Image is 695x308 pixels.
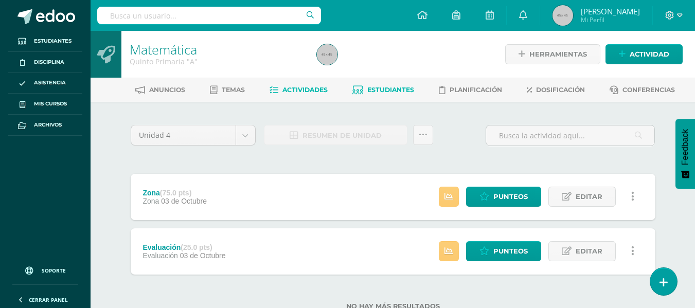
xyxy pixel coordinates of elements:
[605,44,683,64] a: Actividad
[527,82,585,98] a: Dosificación
[34,79,66,87] span: Asistencia
[160,189,191,197] strong: (75.0 pts)
[270,82,328,98] a: Actividades
[450,86,502,94] span: Planificación
[439,82,502,98] a: Planificación
[317,44,337,65] img: 45x45
[536,86,585,94] span: Dosificación
[130,57,305,66] div: Quinto Primaria 'A'
[529,45,587,64] span: Herramientas
[581,6,640,16] span: [PERSON_NAME]
[142,251,178,260] span: Evaluación
[97,7,321,24] input: Busca un usuario...
[131,125,255,145] a: Unidad 4
[12,257,78,282] a: Soporte
[630,45,669,64] span: Actividad
[42,267,66,274] span: Soporte
[130,41,197,58] a: Matemática
[282,86,328,94] span: Actividades
[352,82,414,98] a: Estudiantes
[210,82,245,98] a: Temas
[135,82,185,98] a: Anuncios
[610,82,675,98] a: Conferencias
[142,197,159,205] span: Zona
[466,241,541,261] a: Punteos
[622,86,675,94] span: Conferencias
[367,86,414,94] span: Estudiantes
[142,189,207,197] div: Zona
[505,44,600,64] a: Herramientas
[576,187,602,206] span: Editar
[681,129,690,165] span: Feedback
[8,31,82,52] a: Estudiantes
[34,58,64,66] span: Disciplina
[139,125,228,145] span: Unidad 4
[222,86,245,94] span: Temas
[161,197,207,205] span: 03 de Octubre
[576,242,602,261] span: Editar
[149,86,185,94] span: Anuncios
[8,73,82,94] a: Asistencia
[581,15,640,24] span: Mi Perfil
[493,242,528,261] span: Punteos
[130,42,305,57] h1: Matemática
[34,121,62,129] span: Archivos
[675,119,695,189] button: Feedback - Mostrar encuesta
[29,296,68,303] span: Cerrar panel
[142,243,225,251] div: Evaluación
[8,94,82,115] a: Mis cursos
[553,5,573,26] img: 45x45
[493,187,528,206] span: Punteos
[180,251,226,260] span: 03 de Octubre
[181,243,212,251] strong: (25.0 pts)
[8,115,82,136] a: Archivos
[486,125,654,146] input: Busca la actividad aquí...
[466,187,541,207] a: Punteos
[302,126,382,145] span: Resumen de unidad
[34,37,72,45] span: Estudiantes
[34,100,67,108] span: Mis cursos
[8,52,82,73] a: Disciplina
